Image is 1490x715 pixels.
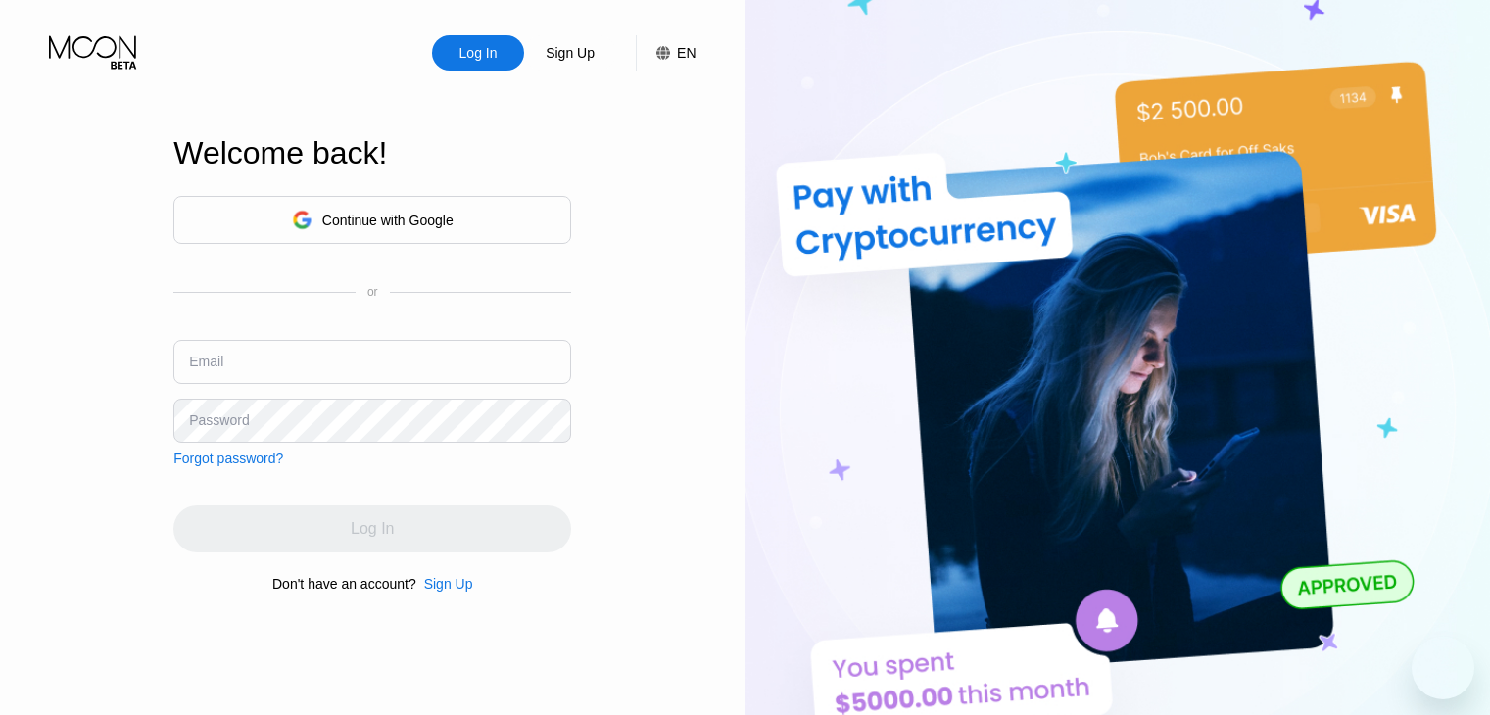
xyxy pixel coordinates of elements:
[636,35,696,71] div: EN
[189,354,223,369] div: Email
[524,35,616,71] div: Sign Up
[457,43,500,63] div: Log In
[677,45,696,61] div: EN
[1412,637,1474,699] iframe: Button to launch messaging window
[272,576,416,592] div: Don't have an account?
[189,412,249,428] div: Password
[173,451,283,466] div: Forgot password?
[416,576,473,592] div: Sign Up
[173,196,571,244] div: Continue with Google
[432,35,524,71] div: Log In
[544,43,597,63] div: Sign Up
[367,285,378,299] div: or
[173,135,571,171] div: Welcome back!
[322,213,454,228] div: Continue with Google
[424,576,473,592] div: Sign Up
